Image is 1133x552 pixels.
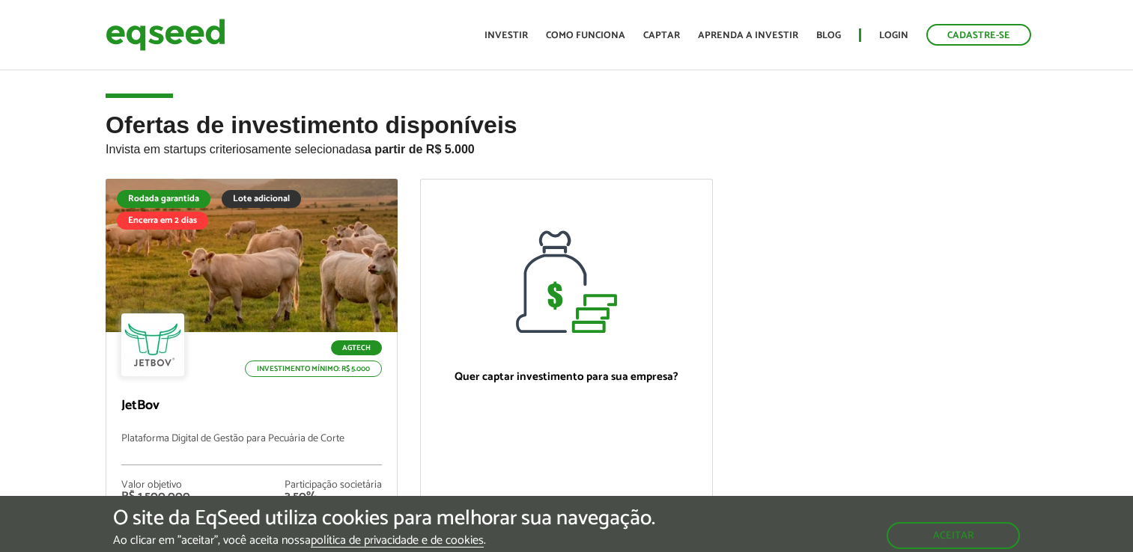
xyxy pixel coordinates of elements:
a: Investir [485,31,528,40]
p: Ao clicar em "aceitar", você aceita nossa . [113,533,655,548]
button: Aceitar [887,522,1020,549]
div: Rodada garantida [117,190,210,208]
a: Aprenda a investir [698,31,798,40]
div: R$ 1.500.000 [121,491,190,503]
a: política de privacidade e de cookies [311,535,484,548]
div: Lote adicional [222,190,301,208]
a: Captar [643,31,680,40]
div: Participação societária [285,480,382,491]
h5: O site da EqSeed utiliza cookies para melhorar sua navegação. [113,507,655,530]
h2: Ofertas de investimento disponíveis [106,112,1027,179]
a: Login [879,31,908,40]
div: Encerra em 2 dias [117,212,208,230]
img: EqSeed [106,15,225,55]
p: Investimento mínimo: R$ 5.000 [245,361,382,377]
p: Quer captar investimento para sua empresa? [436,370,696,384]
a: Cadastre-se [926,24,1031,46]
div: Valor objetivo [121,480,190,491]
a: Como funciona [546,31,625,40]
strong: a partir de R$ 5.000 [365,143,475,156]
p: Agtech [331,340,382,355]
a: Blog [816,31,841,40]
div: 3,50% [285,491,382,503]
p: JetBov [121,398,382,414]
p: Invista em startups criteriosamente selecionadas [106,138,1027,156]
p: Plataforma Digital de Gestão para Pecuária de Corte [121,433,382,465]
